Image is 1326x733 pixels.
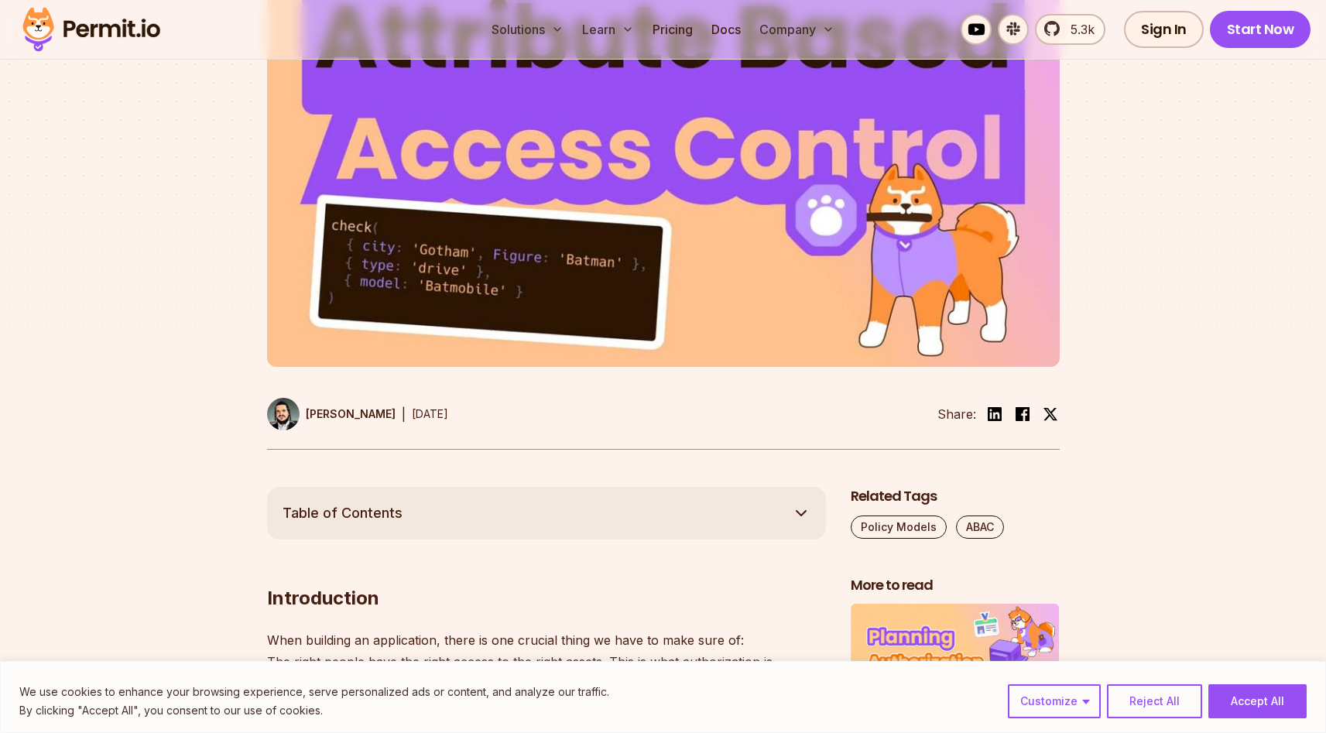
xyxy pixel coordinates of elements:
[753,14,841,45] button: Company
[851,576,1060,595] h2: More to read
[851,487,1060,506] h2: Related Tags
[705,14,747,45] a: Docs
[412,407,448,420] time: [DATE]
[306,406,396,422] p: [PERSON_NAME]
[1043,406,1058,422] img: twitter
[1061,20,1095,39] span: 5.3k
[1107,684,1202,718] button: Reject All
[267,629,826,694] p: When building an application, there is one crucial thing we have to make sure of: The right peopl...
[985,405,1004,423] img: linkedin
[19,683,609,701] p: We use cookies to enhance your browsing experience, serve personalized ads or content, and analyz...
[402,405,406,423] div: |
[956,515,1004,539] a: ABAC
[485,14,570,45] button: Solutions
[267,398,300,430] img: Gabriel L. Manor
[283,502,403,524] span: Table of Contents
[267,587,379,609] strong: Introduction
[576,14,640,45] button: Learn
[267,398,396,430] a: [PERSON_NAME]
[1210,11,1311,48] a: Start Now
[1013,405,1032,423] img: facebook
[1035,14,1105,45] a: 5.3k
[851,515,947,539] a: Policy Models
[19,701,609,720] p: By clicking "Accept All", you consent to our use of cookies.
[937,405,976,423] li: Share:
[851,604,1060,721] img: A Full Guide to Planning Your Authorization Model and Architecture
[15,3,167,56] img: Permit logo
[646,14,699,45] a: Pricing
[1008,684,1101,718] button: Customize
[1124,11,1204,48] a: Sign In
[1208,684,1307,718] button: Accept All
[267,487,826,539] button: Table of Contents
